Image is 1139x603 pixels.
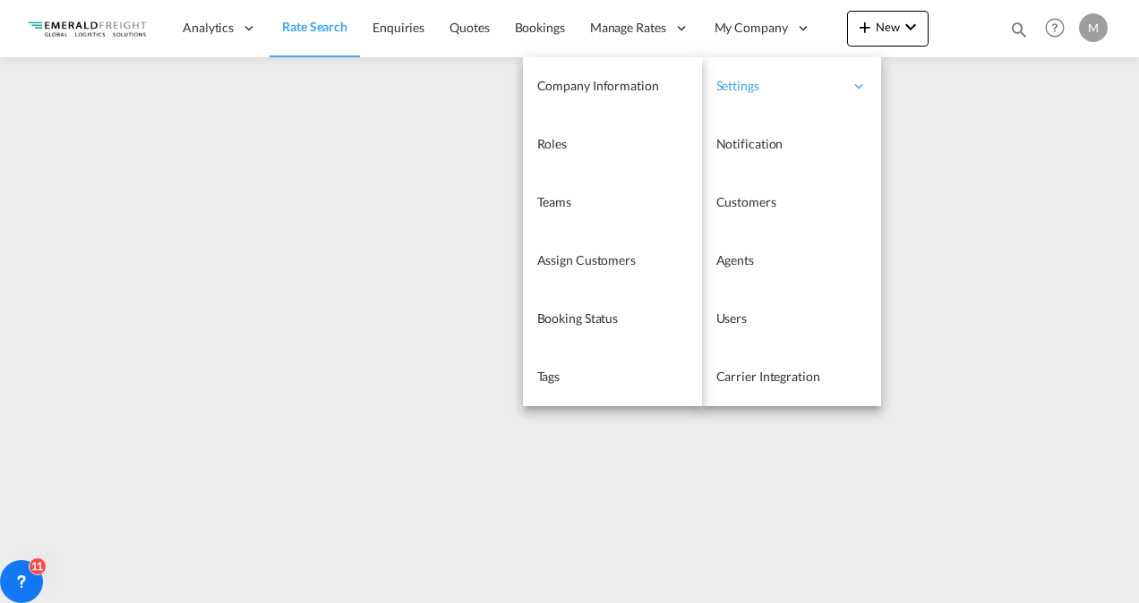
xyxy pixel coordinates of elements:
span: Carrier Integration [716,369,820,384]
a: Customers [702,174,881,232]
a: Roles [523,115,702,174]
a: Teams [523,174,702,232]
span: My Company [715,19,788,37]
div: M [1079,13,1108,42]
span: Assign Customers [537,252,636,268]
div: Help [1040,13,1079,45]
span: Bookings [515,20,565,35]
span: Enquiries [373,20,424,35]
span: New [854,20,921,34]
span: Booking Status [537,310,619,326]
span: Roles [537,136,568,151]
img: c4318bc049f311eda2ff698fe6a37287.png [27,8,148,48]
md-icon: icon-chevron-down [900,16,921,38]
span: Manage Rates [590,19,666,37]
span: Customers [716,194,776,209]
span: Quotes [450,20,489,35]
span: Agents [716,252,754,268]
span: Users [716,310,748,326]
span: Settings [716,77,844,95]
md-icon: icon-magnify [1009,20,1029,39]
span: Tags [537,369,561,384]
a: Notification [702,115,881,174]
a: Agents [702,232,881,290]
a: Assign Customers [523,232,702,290]
span: Notification [716,136,784,151]
md-icon: icon-plus 400-fg [854,16,876,38]
div: Settings [702,57,881,115]
span: Analytics [183,19,234,37]
div: icon-magnify [1009,20,1029,47]
a: Booking Status [523,290,702,348]
a: Tags [523,348,702,406]
button: icon-plus 400-fgNewicon-chevron-down [847,11,929,47]
span: Rate Search [282,19,347,34]
a: Company Information [523,57,702,115]
a: Users [702,290,881,348]
span: Teams [537,194,572,209]
a: Carrier Integration [702,348,881,406]
span: Company Information [537,78,659,93]
span: Help [1040,13,1070,43]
